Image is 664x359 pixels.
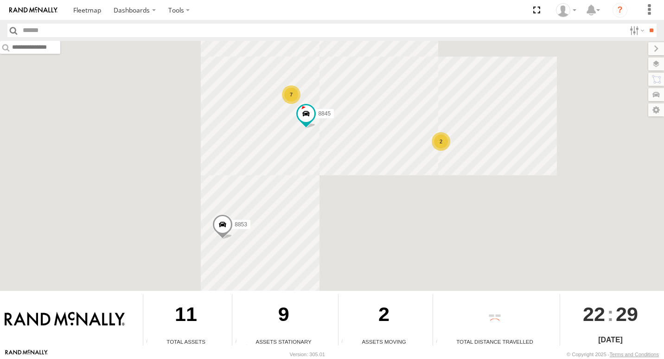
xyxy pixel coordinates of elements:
div: 7 [282,85,300,104]
a: Visit our Website [5,350,48,359]
img: rand-logo.svg [9,7,57,13]
span: 8845 [318,110,331,116]
div: 2 [432,132,450,151]
a: Terms and Conditions [610,352,659,357]
label: Search Filter Options [626,24,646,37]
div: Total number of Enabled Assets [143,339,157,346]
div: 2 [338,294,429,338]
i: ? [613,3,627,18]
div: Valeo Dash [553,3,580,17]
div: : [560,294,661,334]
div: © Copyright 2025 - [567,352,659,357]
div: 11 [143,294,229,338]
div: Total number of assets current stationary. [232,339,246,346]
div: Total Assets [143,338,229,346]
div: Total distance travelled by all assets within specified date range and applied filters [433,339,447,346]
label: Map Settings [648,103,664,116]
span: 22 [583,294,605,334]
span: 29 [616,294,638,334]
div: [DATE] [560,334,661,346]
div: Assets Stationary [232,338,335,346]
div: Total Distance Travelled [433,338,556,346]
span: 8853 [235,221,247,227]
div: Total number of assets current in transit. [338,339,352,346]
img: Rand McNally [5,312,125,327]
div: 9 [232,294,335,338]
div: Assets Moving [338,338,429,346]
div: Version: 305.01 [290,352,325,357]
